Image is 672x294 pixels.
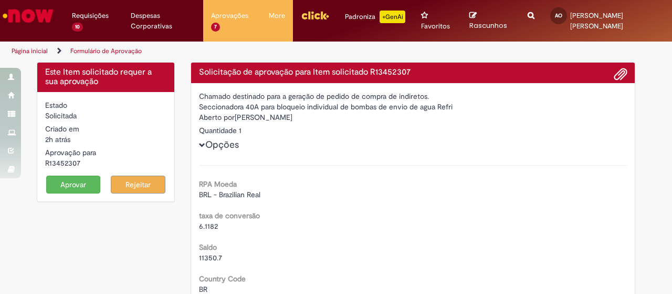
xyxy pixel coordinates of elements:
[421,21,450,32] span: Favoritos
[45,135,70,144] span: 2h atrás
[570,11,623,31] span: [PERSON_NAME] [PERSON_NAME]
[469,21,507,31] span: Rascunhos
[111,176,165,194] button: Rejeitar
[199,190,260,199] span: BRL - Brazilian Real
[45,68,166,86] h4: Este Item solicitado requer a sua aprovação
[199,102,627,112] div: Seccionadora 40A para bloqueio individual de bombas de envio de agua Refri
[46,176,101,194] button: Aprovar
[199,112,627,125] div: [PERSON_NAME]
[211,11,248,21] span: Aprovações
[45,124,79,134] label: Criado em
[269,11,285,21] span: More
[469,11,511,31] a: Rascunhos
[199,221,218,231] span: 6.1182
[301,7,329,23] img: click_logo_yellow_360x200.png
[199,68,627,77] h4: Solicitação de aprovação para Item solicitado R13452307
[12,47,48,55] a: Página inicial
[345,11,405,23] div: Padroniza
[45,134,166,145] div: 27/08/2025 12:57:44
[45,100,67,110] label: Estado
[199,285,207,294] span: BR
[45,110,166,121] div: Solicitada
[45,135,70,144] time: 27/08/2025 12:57:44
[8,42,440,61] ul: Trilhas de página
[72,11,109,21] span: Requisições
[199,125,627,136] div: Quantidade 1
[211,23,220,32] span: 7
[1,5,55,26] img: ServiceNow
[199,211,260,220] b: taxa de conversão
[70,47,142,55] a: Formulário de Aprovação
[380,11,405,23] p: +GenAi
[555,12,562,19] span: AO
[45,147,96,158] label: Aprovação para
[72,23,83,32] span: 10
[131,11,195,32] span: Despesas Corporativas
[199,253,222,262] span: 11350.7
[199,179,237,189] b: RPA Moeda
[199,242,217,252] b: Saldo
[199,274,246,283] b: Country Code
[199,112,235,123] label: Aberto por
[45,158,166,168] div: R13452307
[199,91,627,102] div: Chamado destinado para a geração de pedido de compra de indiretos.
